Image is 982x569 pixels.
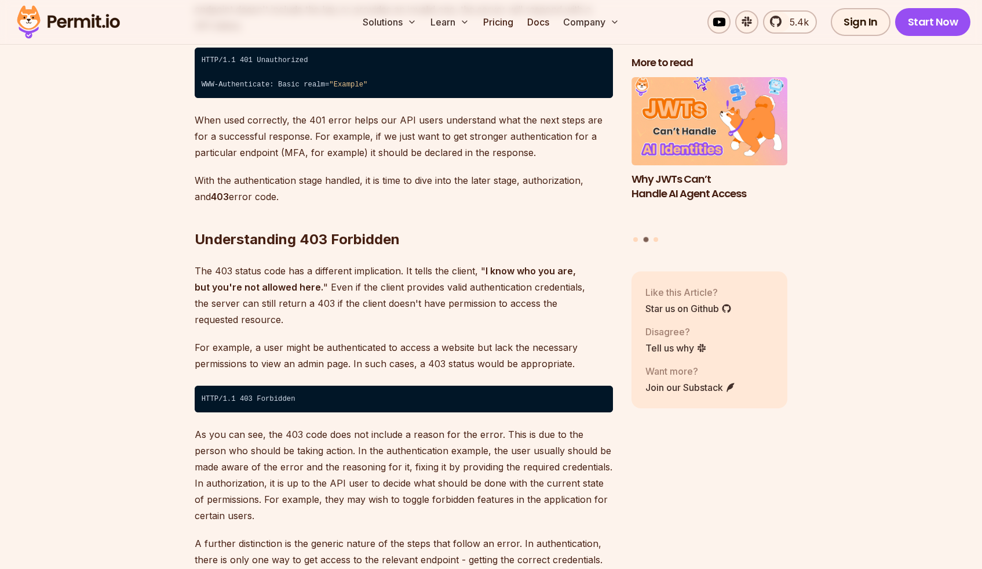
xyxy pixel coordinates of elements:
[631,56,788,70] h2: More to read
[645,324,707,338] p: Disagree?
[12,2,125,42] img: Permit logo
[643,237,648,242] button: Go to slide 2
[479,10,518,34] a: Pricing
[645,364,736,378] p: Want more?
[195,184,613,249] h2: Understanding 403 Forbidden
[631,77,788,230] li: 2 of 3
[426,10,474,34] button: Learn
[195,426,613,524] p: As you can see, the 403 code does not include a reason for the error. This is due to the person w...
[895,8,971,36] a: Start Now
[645,285,732,299] p: Like this Article?
[783,15,809,29] span: 5.4k
[195,386,613,412] code: HTTP/1.1 403 Forbidden
[195,263,613,328] p: The 403 status code has a different implication. It tells the client, " " Even if the client prov...
[645,301,732,315] a: Star us on Github
[195,339,613,372] p: For example, a user might be authenticated to access a website but lack the necessary permissions...
[631,172,788,201] h3: Why JWTs Can’t Handle AI Agent Access
[195,112,613,161] p: When used correctly, the 401 error helps our API users understand what the next steps are for a s...
[645,340,707,354] a: Tell us why
[195,172,613,205] p: With the authentication stage handled, it is time to dive into the later stage, authorization, an...
[654,237,658,241] button: Go to slide 3
[195,48,613,99] code: HTTP/1.1 401 Unauthorized ⁠ WWW-Authenticate: Basic realm=
[558,10,624,34] button: Company
[631,77,788,230] a: Why JWTs Can’t Handle AI Agent AccessWhy JWTs Can’t Handle AI Agent Access
[211,191,229,202] strong: 403
[523,10,554,34] a: Docs
[763,10,817,34] a: 5.4k
[631,77,788,244] div: Posts
[633,237,638,241] button: Go to slide 1
[645,380,736,394] a: Join our Substack
[329,81,367,89] span: "Example"
[358,10,421,34] button: Solutions
[631,77,788,165] img: Why JWTs Can’t Handle AI Agent Access
[831,8,890,36] a: Sign In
